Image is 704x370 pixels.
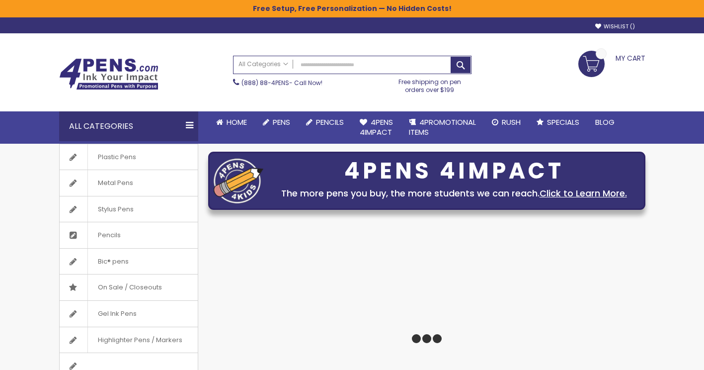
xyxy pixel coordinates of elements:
[241,79,322,87] span: - Call Now!
[60,327,198,353] a: Highlighter Pens / Markers
[316,117,344,127] span: Pencils
[238,60,288,68] span: All Categories
[360,117,393,137] span: 4Pens 4impact
[273,117,290,127] span: Pens
[484,111,529,133] a: Rush
[87,170,143,196] span: Metal Pens
[60,144,198,170] a: Plastic Pens
[60,301,198,327] a: Gel Ink Pens
[352,111,401,144] a: 4Pens4impact
[268,161,640,182] div: 4PENS 4IMPACT
[502,117,521,127] span: Rush
[401,111,484,144] a: 4PROMOTIONALITEMS
[87,196,144,222] span: Stylus Pens
[87,144,146,170] span: Plastic Pens
[241,79,289,87] a: (888) 88-4PENS
[388,74,471,94] div: Free shipping on pen orders over $199
[214,158,263,203] img: four_pen_logo.png
[595,117,615,127] span: Blog
[268,186,640,200] div: The more pens you buy, the more students we can reach.
[87,327,192,353] span: Highlighter Pens / Markers
[298,111,352,133] a: Pencils
[255,111,298,133] a: Pens
[60,275,198,300] a: On Sale / Closeouts
[59,58,158,90] img: 4Pens Custom Pens and Promotional Products
[60,222,198,248] a: Pencils
[87,301,147,327] span: Gel Ink Pens
[587,111,623,133] a: Blog
[409,117,476,137] span: 4PROMOTIONAL ITEMS
[234,56,293,73] a: All Categories
[87,222,131,248] span: Pencils
[540,187,627,199] a: Click to Learn More.
[227,117,247,127] span: Home
[59,111,198,141] div: All Categories
[60,196,198,222] a: Stylus Pens
[87,275,172,300] span: On Sale / Closeouts
[60,249,198,275] a: Bic® pens
[87,249,139,275] span: Bic® pens
[529,111,587,133] a: Specials
[547,117,579,127] span: Specials
[595,23,635,30] a: Wishlist
[60,170,198,196] a: Metal Pens
[208,111,255,133] a: Home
